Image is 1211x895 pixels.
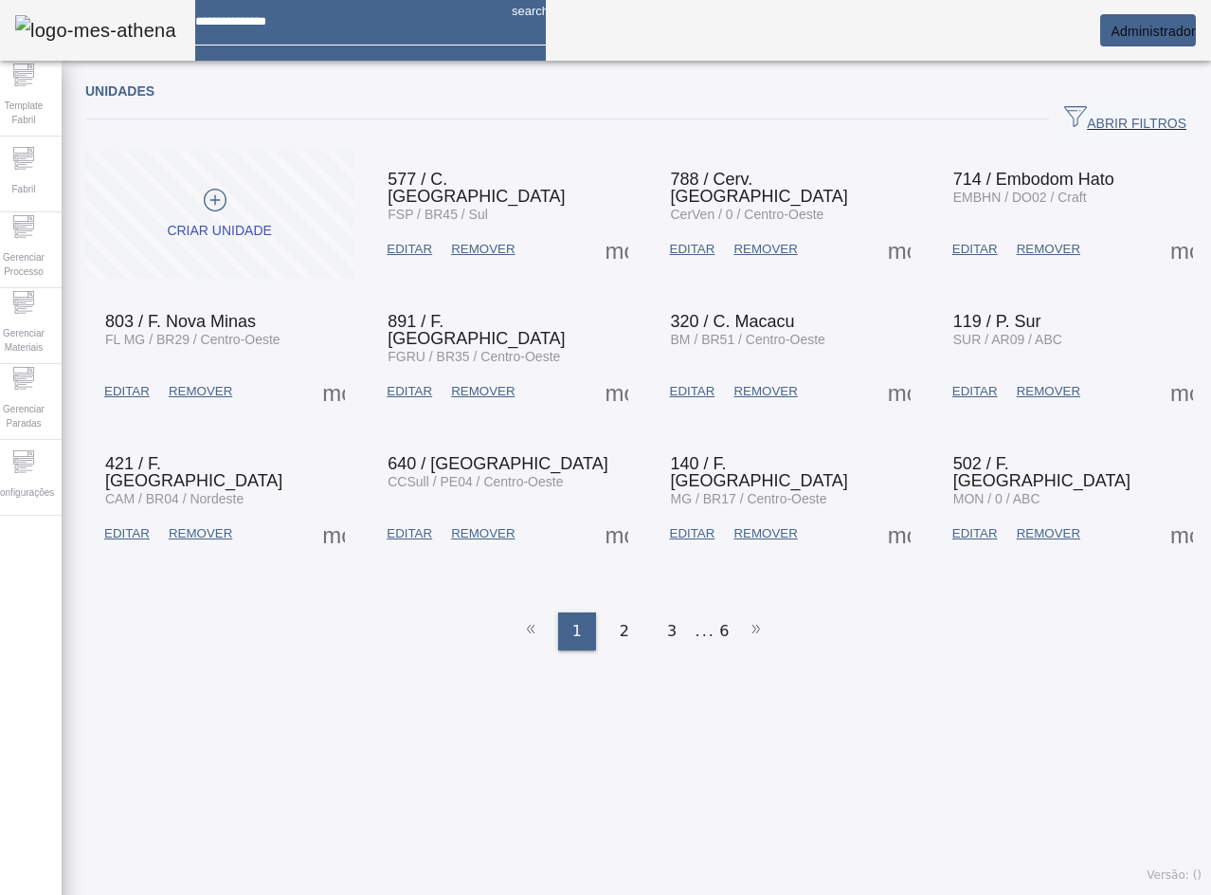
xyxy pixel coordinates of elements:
span: 502 / F. [GEOGRAPHIC_DATA] [953,454,1130,490]
span: REMOVER [1017,240,1080,259]
span: 891 / F. [GEOGRAPHIC_DATA] [388,312,565,348]
span: REMOVER [169,524,232,543]
span: EDITAR [387,382,432,401]
span: EDITAR [387,240,432,259]
span: EDITAR [952,524,998,543]
span: 577 / C. [GEOGRAPHIC_DATA] [388,170,565,206]
span: Fabril [6,176,41,202]
span: 803 / F. Nova Minas [105,312,256,331]
button: REMOVER [442,374,524,409]
li: ... [696,612,714,650]
span: EDITAR [670,382,715,401]
button: EDITAR [377,232,442,266]
span: 2 [620,620,629,643]
button: REMOVER [442,517,524,551]
span: EDITAR [104,524,150,543]
span: 714 / Embodom Hato [953,170,1114,189]
button: ABRIR FILTROS [1049,102,1202,137]
button: Mais [882,517,916,551]
button: Mais [600,374,634,409]
span: 640 / [GEOGRAPHIC_DATA] [388,454,607,473]
button: EDITAR [377,374,442,409]
button: Mais [316,517,351,551]
button: REMOVER [159,374,242,409]
span: 119 / P. Sur [953,312,1041,331]
div: Criar unidade [167,222,271,241]
span: 3 [667,620,677,643]
span: EDITAR [104,382,150,401]
button: Mais [600,232,634,266]
button: EDITAR [943,517,1007,551]
span: REMOVER [451,524,515,543]
button: Mais [882,374,916,409]
span: REMOVER [733,382,797,401]
button: Mais [1165,232,1199,266]
span: REMOVER [733,240,797,259]
button: Mais [1165,374,1199,409]
span: REMOVER [451,382,515,401]
span: Administrador [1111,24,1196,39]
img: logo-mes-athena [15,15,176,46]
span: 788 / Cerv. [GEOGRAPHIC_DATA] [671,170,848,206]
button: EDITAR [660,517,725,551]
button: EDITAR [377,517,442,551]
span: CCSull / PE04 / Centro-Oeste [388,474,563,489]
span: BM / BR51 / Centro-Oeste [671,332,825,347]
button: Mais [1165,517,1199,551]
span: FL MG / BR29 / Centro-Oeste [105,332,280,347]
button: REMOVER [442,232,524,266]
button: REMOVER [1007,232,1090,266]
span: REMOVER [733,524,797,543]
span: EDITAR [670,240,715,259]
span: 421 / F. [GEOGRAPHIC_DATA] [105,454,282,490]
button: REMOVER [724,374,806,409]
span: EDITAR [952,382,998,401]
span: REMOVER [451,240,515,259]
button: EDITAR [660,232,725,266]
span: EDITAR [952,240,998,259]
span: 320 / C. Macacu [671,312,795,331]
button: EDITAR [943,232,1007,266]
button: REMOVER [724,517,806,551]
button: REMOVER [1007,374,1090,409]
li: 6 [719,612,729,650]
button: Mais [600,517,634,551]
button: REMOVER [159,517,242,551]
button: EDITAR [943,374,1007,409]
button: REMOVER [724,232,806,266]
span: EDITAR [387,524,432,543]
span: REMOVER [1017,524,1080,543]
span: SUR / AR09 / ABC [953,332,1062,347]
span: Versão: () [1147,868,1202,882]
span: REMOVER [1017,382,1080,401]
span: 140 / F. [GEOGRAPHIC_DATA] [671,454,848,490]
button: Mais [316,374,351,409]
span: Unidades [85,83,154,99]
button: REMOVER [1007,517,1090,551]
button: EDITAR [95,517,159,551]
span: ABRIR FILTROS [1064,105,1186,134]
button: Criar unidade [85,151,353,279]
span: REMOVER [169,382,232,401]
button: EDITAR [95,374,159,409]
button: EDITAR [660,374,725,409]
button: Mais [882,232,916,266]
span: EDITAR [670,524,715,543]
span: EMBHN / DO02 / Craft [953,190,1087,205]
